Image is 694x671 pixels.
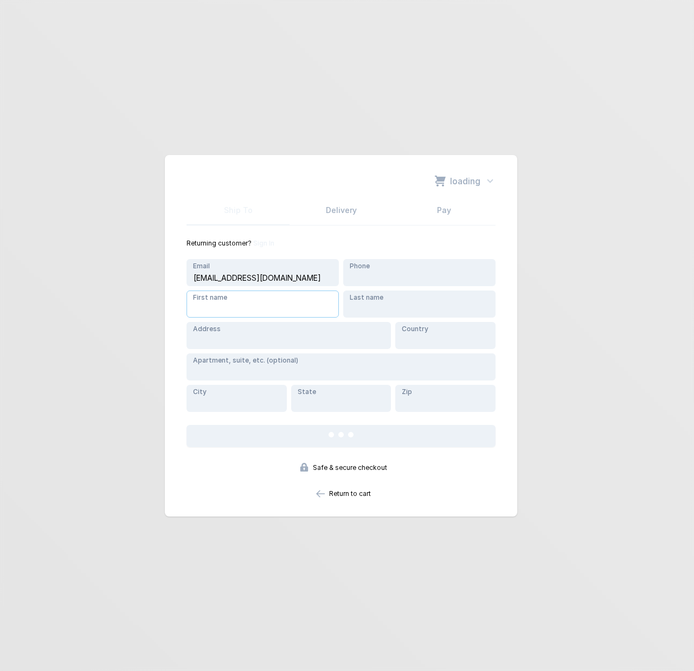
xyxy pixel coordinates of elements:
[290,205,393,225] a: Delivery
[189,387,207,397] label: City
[450,175,480,188] span: loading
[187,205,290,225] a: Ship To
[187,239,252,247] span: Returning customer?
[345,261,370,271] label: Phone
[345,293,383,302] label: Last name
[397,387,412,397] label: Zip
[313,463,387,472] span: Safe & secure checkout
[397,324,428,334] label: Country
[189,293,227,302] label: First name
[189,261,210,271] label: Email
[189,324,221,334] label: Address
[253,238,274,248] button: Sign In
[393,205,496,225] a: Pay
[189,356,298,365] label: Apartment, suite, etc. (optional)
[435,175,496,188] button: loading
[312,489,371,498] a: Return to cart
[293,387,316,397] label: State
